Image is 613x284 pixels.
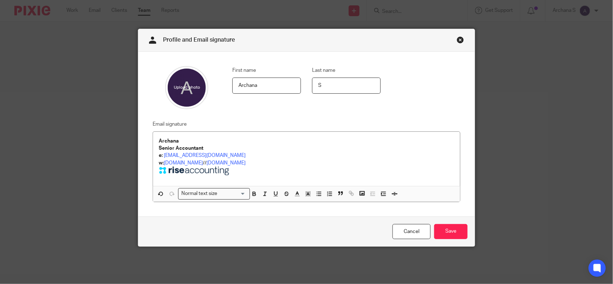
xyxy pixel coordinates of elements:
strong: Senior Accountant [159,146,203,151]
strong: Archana [159,139,179,144]
a: [DOMAIN_NAME] [164,160,203,166]
a: Close this dialog window [457,36,464,46]
input: Save [434,224,468,239]
span: Profile and Email signature [163,37,235,43]
a: Cancel [393,224,431,239]
a: [DOMAIN_NAME] [206,160,246,166]
input: Search for option [220,190,246,197]
a: [EMAIL_ADDRESS][DOMAIN_NAME] [164,153,246,158]
label: Last name [312,67,335,74]
label: Email signature [153,121,187,128]
strong: w: [159,160,164,166]
img: Image [159,167,231,175]
span: Normal text size [180,190,219,197]
label: First name [232,67,256,74]
strong: e: [159,153,163,158]
p: // [159,159,454,167]
div: Search for option [178,188,250,199]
